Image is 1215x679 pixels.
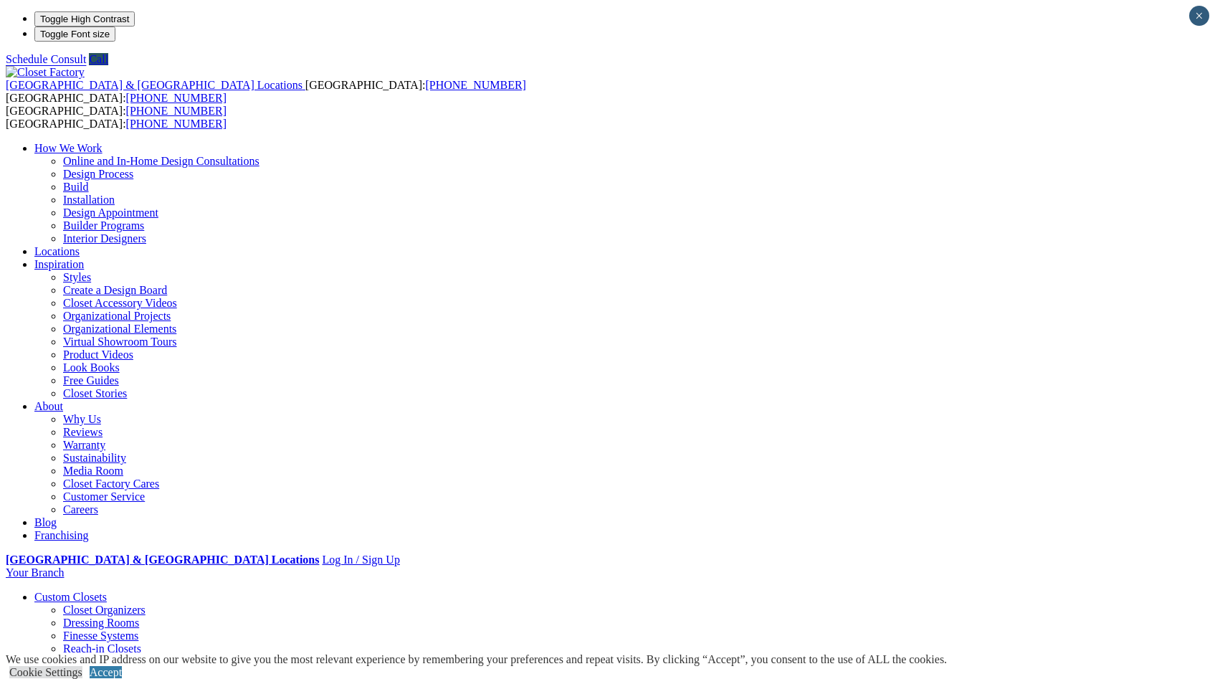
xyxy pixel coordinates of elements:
a: Closet Accessory Videos [63,297,177,309]
span: [GEOGRAPHIC_DATA] & [GEOGRAPHIC_DATA] Locations [6,79,302,91]
a: [GEOGRAPHIC_DATA] & [GEOGRAPHIC_DATA] Locations [6,79,305,91]
a: Closet Stories [63,387,127,399]
a: Reach-in Closets [63,642,141,655]
a: [PHONE_NUMBER] [126,92,227,104]
a: Reviews [63,426,103,438]
a: Closet Factory Cares [63,478,159,490]
a: Franchising [34,529,89,541]
a: Call [89,53,108,65]
button: Toggle High Contrast [34,11,135,27]
span: [GEOGRAPHIC_DATA]: [GEOGRAPHIC_DATA]: [6,105,227,130]
a: Customer Service [63,490,145,503]
a: Cookie Settings [9,666,82,678]
img: Closet Factory [6,66,85,79]
a: [PHONE_NUMBER] [126,118,227,130]
a: Blog [34,516,57,528]
a: Closet Organizers [63,604,146,616]
a: Dressing Rooms [63,617,139,629]
a: Log In / Sign Up [322,554,399,566]
div: We use cookies and IP address on our website to give you the most relevant experience by remember... [6,653,947,666]
a: Installation [63,194,115,206]
a: Media Room [63,465,123,477]
a: Your Branch [6,566,64,579]
a: Finesse Systems [63,630,138,642]
a: Virtual Showroom Tours [63,336,177,348]
a: Product Videos [63,348,133,361]
a: Locations [34,245,80,257]
a: About [34,400,63,412]
a: Schedule Consult [6,53,86,65]
a: Build [63,181,89,193]
a: Styles [63,271,91,283]
a: Look Books [63,361,120,374]
a: Design Process [63,168,133,180]
a: Sustainability [63,452,126,464]
a: Careers [63,503,98,516]
a: Custom Closets [34,591,107,603]
span: Toggle High Contrast [40,14,129,24]
a: Interior Designers [63,232,146,244]
a: Organizational Elements [63,323,176,335]
a: Inspiration [34,258,84,270]
a: Why Us [63,413,101,425]
a: [GEOGRAPHIC_DATA] & [GEOGRAPHIC_DATA] Locations [6,554,319,566]
a: Builder Programs [63,219,144,232]
a: Online and In-Home Design Consultations [63,155,259,167]
button: Toggle Font size [34,27,115,42]
span: [GEOGRAPHIC_DATA]: [GEOGRAPHIC_DATA]: [6,79,526,104]
a: Create a Design Board [63,284,167,296]
a: [PHONE_NUMBER] [425,79,525,91]
a: Organizational Projects [63,310,171,322]
a: Accept [90,666,122,678]
button: Close [1189,6,1209,26]
span: Toggle Font size [40,29,110,39]
a: [PHONE_NUMBER] [126,105,227,117]
a: Warranty [63,439,105,451]
a: Design Appointment [63,206,158,219]
a: How We Work [34,142,103,154]
a: Free Guides [63,374,119,386]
